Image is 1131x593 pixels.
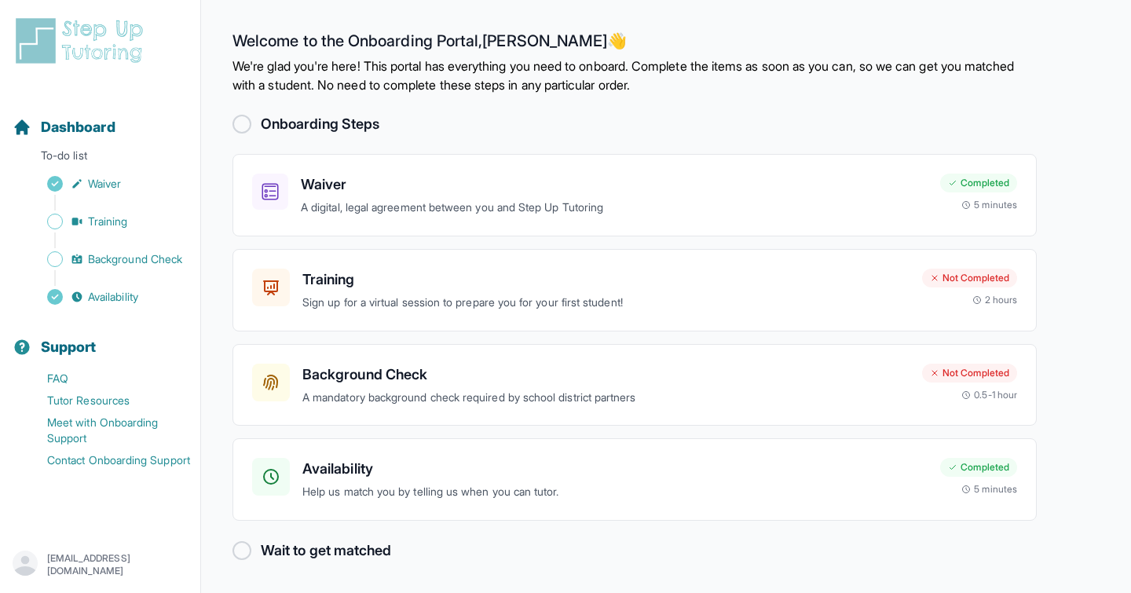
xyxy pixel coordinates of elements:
a: AvailabilityHelp us match you by telling us when you can tutor.Completed5 minutes [232,438,1037,521]
a: Background CheckA mandatory background check required by school district partnersNot Completed0.5... [232,344,1037,426]
img: logo [13,16,152,66]
a: Availability [13,286,200,308]
h2: Wait to get matched [261,540,391,562]
span: Background Check [88,251,182,267]
span: Availability [88,289,138,305]
div: 5 minutes [961,199,1017,211]
a: Dashboard [13,116,115,138]
button: [EMAIL_ADDRESS][DOMAIN_NAME] [13,551,188,579]
div: Not Completed [922,269,1017,287]
div: 0.5-1 hour [961,389,1017,401]
h3: Waiver [301,174,928,196]
h3: Availability [302,458,928,480]
p: To-do list [6,148,194,170]
h3: Training [302,269,910,291]
a: TrainingSign up for a virtual session to prepare you for your first student!Not Completed2 hours [232,249,1037,331]
span: Waiver [88,176,121,192]
div: Completed [940,458,1017,477]
a: Contact Onboarding Support [13,449,200,471]
div: Not Completed [922,364,1017,383]
p: Help us match you by telling us when you can tutor. [302,483,928,501]
span: Support [41,336,97,358]
span: Training [88,214,128,229]
a: FAQ [13,368,200,390]
p: A mandatory background check required by school district partners [302,389,910,407]
a: Waiver [13,173,200,195]
h2: Onboarding Steps [261,113,379,135]
a: Tutor Resources [13,390,200,412]
span: Dashboard [41,116,115,138]
p: [EMAIL_ADDRESS][DOMAIN_NAME] [47,552,188,577]
p: A digital, legal agreement between you and Step Up Tutoring [301,199,928,217]
div: Completed [940,174,1017,192]
a: Background Check [13,248,200,270]
p: We're glad you're here! This portal has everything you need to onboard. Complete the items as soo... [232,57,1037,94]
p: Sign up for a virtual session to prepare you for your first student! [302,294,910,312]
div: 5 minutes [961,483,1017,496]
button: Dashboard [6,91,194,145]
div: 2 hours [972,294,1018,306]
h3: Background Check [302,364,910,386]
a: WaiverA digital, legal agreement between you and Step Up TutoringCompleted5 minutes [232,154,1037,236]
h2: Welcome to the Onboarding Portal, [PERSON_NAME] 👋 [232,31,1037,57]
a: Training [13,210,200,232]
button: Support [6,311,194,364]
a: Meet with Onboarding Support [13,412,200,449]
